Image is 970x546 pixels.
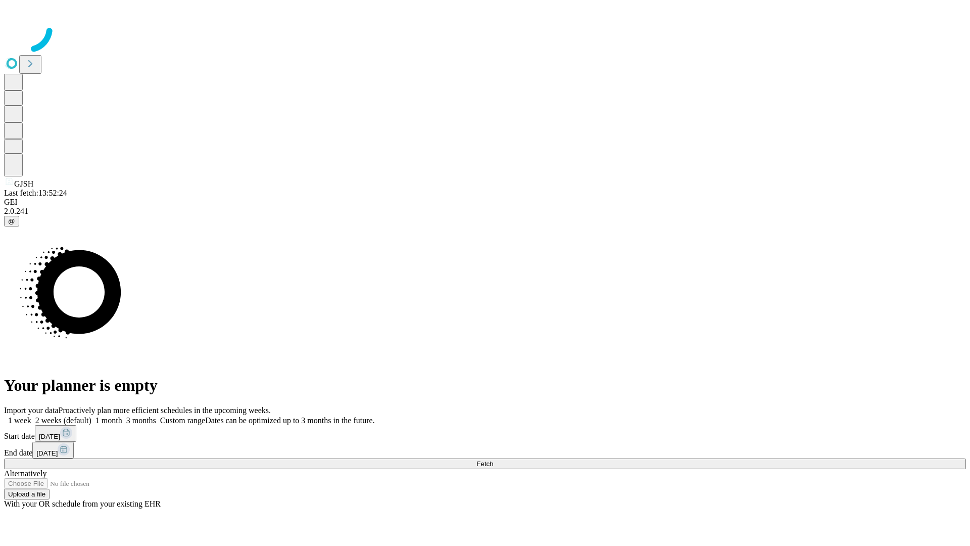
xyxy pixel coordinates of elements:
[4,376,966,395] h1: Your planner is empty
[35,425,76,442] button: [DATE]
[126,416,156,425] span: 3 months
[4,207,966,216] div: 2.0.241
[39,433,60,440] span: [DATE]
[4,489,50,499] button: Upload a file
[4,459,966,469] button: Fetch
[32,442,74,459] button: [DATE]
[4,442,966,459] div: End date
[4,216,19,226] button: @
[8,416,31,425] span: 1 week
[4,499,161,508] span: With your OR schedule from your existing EHR
[4,406,59,415] span: Import your data
[8,217,15,225] span: @
[14,179,33,188] span: GJSH
[36,449,58,457] span: [DATE]
[4,189,67,197] span: Last fetch: 13:52:24
[160,416,205,425] span: Custom range
[4,469,46,478] span: Alternatively
[4,425,966,442] div: Start date
[59,406,271,415] span: Proactively plan more efficient schedules in the upcoming weeks.
[35,416,91,425] span: 2 weeks (default)
[476,460,493,468] span: Fetch
[205,416,374,425] span: Dates can be optimized up to 3 months in the future.
[4,198,966,207] div: GEI
[95,416,122,425] span: 1 month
